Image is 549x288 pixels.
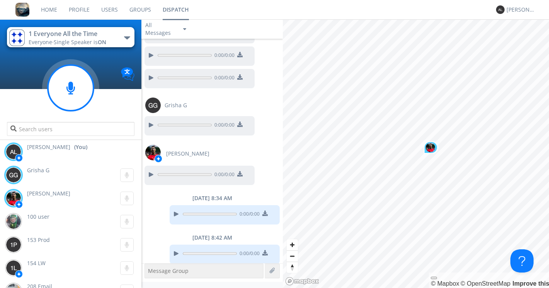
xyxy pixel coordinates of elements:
img: download media button [237,122,243,127]
span: 153 Prod [27,236,50,243]
div: [DATE] 8:42 AM [141,234,283,242]
img: caret-down-sm.svg [183,28,186,30]
button: Reset bearing to north [287,262,298,273]
span: Zoom out [287,251,298,262]
img: 373638.png [145,98,161,113]
span: [PERSON_NAME] [27,190,70,197]
div: Everyone · [29,38,116,46]
a: Mapbox [431,280,459,287]
iframe: Toggle Customer Support [510,249,534,273]
button: 1 Everyone All the TimeEveryone·Single Speaker isON [7,27,134,47]
img: download media button [262,250,268,255]
span: 0:00 / 0:00 [212,171,235,180]
div: [PERSON_NAME] [507,6,535,14]
img: download media button [237,171,243,177]
span: 0:00 / 0:00 [212,52,235,60]
a: OpenStreetMap [461,280,510,287]
div: All Messages [145,21,176,37]
span: Grisha G [165,101,187,109]
img: Translation enabled [121,67,134,81]
img: 373638.png [6,237,21,252]
span: Reset bearing to north [287,262,298,273]
span: 154 LW [27,259,46,267]
img: 373638.png [496,5,505,14]
img: 373638.png [6,260,21,276]
img: b497e1ca2c5b4877b05cb6c52fa8fbde [145,145,161,160]
button: Toggle attribution [431,277,437,279]
div: Map marker [424,141,438,154]
img: 8ff700cf5bab4eb8a436322861af2272 [15,3,29,17]
img: 373638.png [6,167,21,183]
span: ON [98,38,106,46]
img: download media button [237,74,243,80]
span: 0:00 / 0:00 [237,250,260,259]
img: 373638.png [6,144,21,159]
div: (You) [74,143,87,151]
span: Single Speaker is [54,38,106,46]
div: 1 Everyone All the Time [29,29,116,38]
span: 0:00 / 0:00 [212,74,235,83]
img: download media button [237,52,243,57]
span: 0:00 / 0:00 [212,122,235,130]
span: [PERSON_NAME] [166,150,209,158]
div: [DATE] 8:34 AM [141,194,283,202]
button: Zoom out [287,250,298,262]
input: Search users [7,122,134,136]
span: Grisha G [27,166,49,174]
img: b497e1ca2c5b4877b05cb6c52fa8fbde [426,143,435,152]
img: download media button [262,211,268,216]
a: Mapbox logo [285,277,319,286]
img: f5492b4a00e34d15b9b3de1d9f23d579 [6,214,21,229]
span: 100 user [27,213,49,220]
img: b497e1ca2c5b4877b05cb6c52fa8fbde [6,190,21,206]
img: 31c91c2a7426418da1df40c869a31053 [9,29,25,46]
span: [PERSON_NAME] [27,143,70,151]
span: 0:00 / 0:00 [237,211,260,219]
button: Zoom in [287,239,298,250]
